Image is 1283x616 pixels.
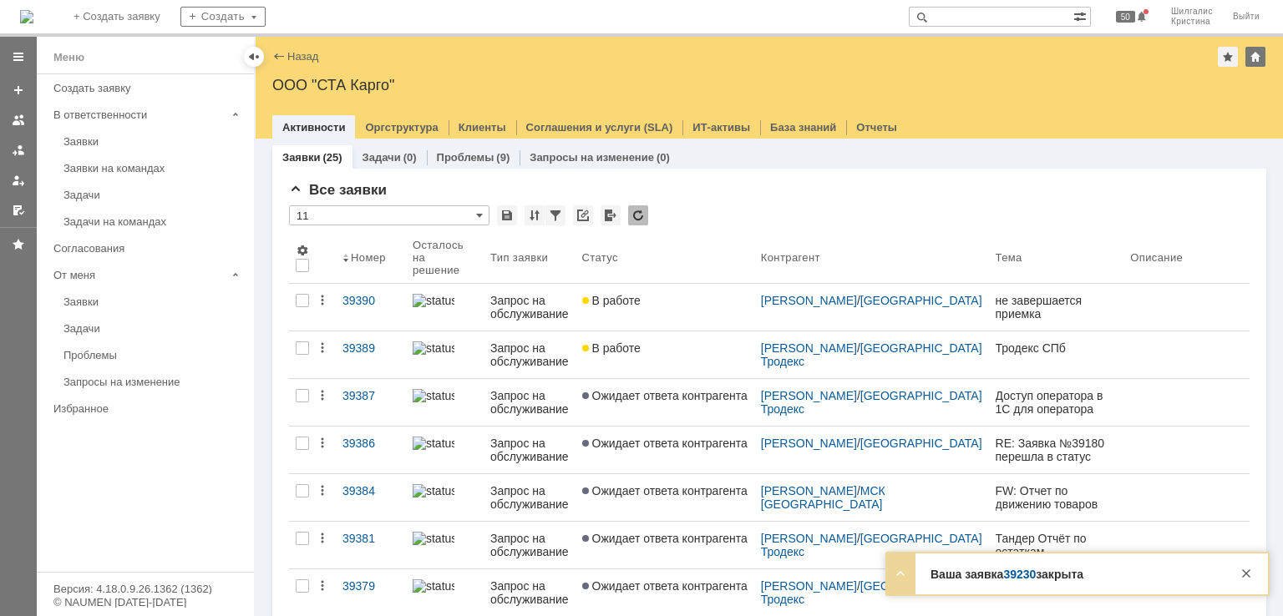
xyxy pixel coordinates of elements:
a: Тандер Отчёт по остаткам [989,522,1124,568]
a: statusbar-100 (1).png [406,522,484,568]
div: Заявки [63,295,244,308]
a: Запрос на обслуживание [484,284,576,331]
th: Тип заявки [484,232,576,284]
a: [PERSON_NAME] [761,294,857,307]
a: 39390 [336,284,406,331]
a: Создать заявку [47,75,251,101]
a: [GEOGRAPHIC_DATA] [860,437,982,450]
div: Осталось на решение [413,239,464,276]
span: Настройки [296,244,309,257]
div: Фильтрация... [545,205,565,225]
span: Все заявки [289,182,387,198]
a: МСК [GEOGRAPHIC_DATA] [761,484,889,511]
a: Задачи [363,151,401,164]
div: 39384 [342,484,399,497]
a: Запрос на обслуживание [484,331,576,378]
a: Заявки на командах [57,155,251,181]
a: В работе [576,284,754,331]
div: Версия: 4.18.0.9.26.1362 (1362) [53,583,237,594]
a: [PERSON_NAME] [761,532,857,545]
a: statusbar-100 (1).png [406,427,484,473]
img: statusbar-100 (1).png [413,389,454,402]
span: Ожидает ответа контрагента [582,532,748,545]
th: Номер [336,232,406,284]
div: Запрос на обслуживание [490,294,569,321]
a: Задачи [57,316,251,341]
div: Экспорт списка [601,205,621,225]
a: Заявки в моей ответственности [5,137,32,164]
img: statusbar-100 (1).png [413,341,454,355]
span: Ожидает ответа контрагента [582,484,748,497]
div: Запрос на обслуживание [490,341,569,368]
div: Действия [316,341,329,355]
span: Расширенный поиск [1073,8,1090,23]
a: [PERSON_NAME] [761,437,857,450]
div: Запрос на обслуживание [490,437,569,463]
a: [GEOGRAPHIC_DATA] [860,294,982,307]
div: © NAUMEN [DATE]-[DATE] [53,597,237,608]
div: Согласования [53,242,244,255]
strong: Ваша заявка закрыта [931,568,1083,581]
a: FW: Отчет по движению товаров 17:00 ПАО МГТС [GEOGRAPHIC_DATA] от [DATE] [989,474,1124,521]
div: Избранное [53,402,226,415]
a: statusbar-100 (1).png [406,331,484,378]
a: [GEOGRAPHIC_DATA] Тродекс [761,579,986,606]
div: Сохранить вид [497,205,517,225]
a: Запрос на обслуживание [484,427,576,473]
div: Действия [316,437,329,450]
div: 39379 [342,579,399,593]
span: В работе [582,341,641,355]
a: Заявки [57,289,251,315]
a: Мои согласования [5,197,32,224]
a: В работе [576,331,754,378]
a: Ожидает ответа контрагента [576,427,754,473]
img: statusbar-100 (1).png [413,437,454,450]
img: statusbar-100 (1).png [413,484,454,497]
a: Запрос на обслуживание [484,569,576,616]
div: RE: Заявка №39180 перешла в статус «Закрыта» [996,437,1118,463]
div: 39381 [342,532,399,545]
img: statusbar-100 (1).png [413,294,454,307]
div: Развернуть [890,563,910,583]
div: Задачи [63,189,244,201]
div: 39389 [342,341,399,355]
div: / [761,579,982,606]
a: Ожидает ответа контрагента [576,522,754,568]
a: Отчеты [856,121,897,134]
span: Кристина [1171,17,1213,27]
a: ИТ-активы [692,121,750,134]
div: Добавить в избранное [1218,47,1238,67]
div: Действия [316,579,329,593]
a: Задачи на командах [57,209,251,235]
div: (0) [657,151,670,164]
a: Запросы на изменение [530,151,654,164]
div: (0) [403,151,417,164]
div: Запрос на обслуживание [490,579,569,606]
a: 39386 [336,427,406,473]
th: Статус [576,232,754,284]
div: Статус [582,251,618,264]
div: ООО "СТА Карго" [272,77,1266,93]
div: Задачи [63,322,244,335]
div: В ответственности [53,109,226,121]
a: Задачи [57,182,251,208]
span: Шилгалис [1171,7,1213,17]
div: 39390 [342,294,399,307]
div: 39386 [342,437,399,450]
div: Запрос на обслуживание [490,532,569,558]
div: Скрыть меню [244,47,264,67]
a: Согласования [47,235,251,261]
a: Создать заявку [5,77,32,104]
div: Заявки на командах [63,162,244,174]
a: Соглашения и услуги (SLA) [526,121,673,134]
a: Оргструктура [365,121,438,134]
a: 39381 [336,522,406,568]
div: / [761,532,982,558]
a: Запрос на обслуживание [484,474,576,521]
a: Ожидает ответа контрагента [576,569,754,616]
img: logo [20,10,33,23]
a: statusbar-100 (1).png [406,569,484,616]
a: Заявки [282,151,320,164]
div: От меня [53,269,226,281]
a: [GEOGRAPHIC_DATA] Тродекс [761,532,986,558]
